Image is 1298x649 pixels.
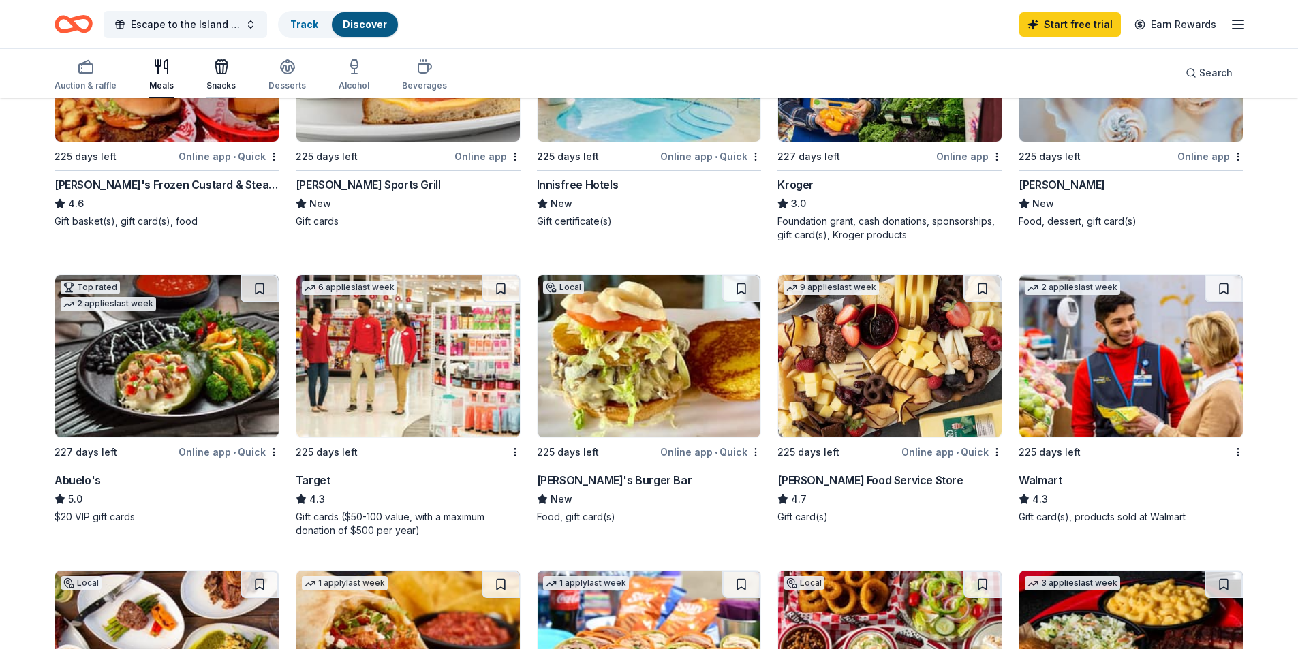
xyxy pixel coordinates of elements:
[61,576,102,590] div: Local
[55,275,279,437] img: Image for Abuelo's
[1019,176,1105,193] div: [PERSON_NAME]
[777,176,814,193] div: Kroger
[1019,274,1243,524] a: Image for Walmart2 applieslast week225 days leftWalmart4.3Gift card(s), products sold at Walmart
[402,80,447,91] div: Beverages
[68,195,84,212] span: 4.6
[454,148,521,165] div: Online app
[537,176,619,193] div: Innisfree Hotels
[1032,491,1048,507] span: 4.3
[537,215,762,228] div: Gift certificate(s)
[1019,472,1062,488] div: Walmart
[55,274,279,524] a: Image for Abuelo's Top rated2 applieslast week227 days leftOnline app•QuickAbuelo's5.0$20 VIP gif...
[777,444,839,460] div: 225 days left
[660,443,761,460] div: Online app Quick
[296,176,441,193] div: [PERSON_NAME] Sports Grill
[715,447,717,458] span: •
[791,491,807,507] span: 4.7
[1019,275,1243,437] img: Image for Walmart
[715,151,717,162] span: •
[309,491,325,507] span: 4.3
[55,148,117,165] div: 225 days left
[296,444,358,460] div: 225 days left
[1032,195,1054,212] span: New
[777,510,1002,524] div: Gift card(s)
[68,491,82,507] span: 5.0
[179,148,279,165] div: Online app Quick
[339,80,369,91] div: Alcohol
[268,53,306,98] button: Desserts
[296,148,358,165] div: 225 days left
[1019,444,1081,460] div: 225 days left
[538,275,761,437] img: Image for Beth's Burger Bar
[206,53,236,98] button: Snacks
[784,281,879,295] div: 9 applies last week
[1025,576,1120,590] div: 3 applies last week
[1019,12,1121,37] a: Start free trial
[1126,12,1224,37] a: Earn Rewards
[777,472,963,488] div: [PERSON_NAME] Food Service Store
[61,281,120,294] div: Top rated
[55,444,117,460] div: 227 days left
[660,148,761,165] div: Online app Quick
[537,472,692,488] div: [PERSON_NAME]'s Burger Bar
[402,53,447,98] button: Beverages
[956,447,959,458] span: •
[131,16,240,33] span: Escape to the Island 2026
[1177,148,1243,165] div: Online app
[784,576,824,590] div: Local
[901,443,1002,460] div: Online app Quick
[339,53,369,98] button: Alcohol
[1019,510,1243,524] div: Gift card(s), products sold at Walmart
[296,510,521,537] div: Gift cards ($50-100 value, with a maximum donation of $500 per year)
[296,275,520,437] img: Image for Target
[778,275,1002,437] img: Image for Gordon Food Service Store
[777,148,840,165] div: 227 days left
[55,472,101,488] div: Abuelo's
[537,444,599,460] div: 225 days left
[179,443,279,460] div: Online app Quick
[551,195,572,212] span: New
[290,18,318,30] a: Track
[936,148,1002,165] div: Online app
[55,8,93,40] a: Home
[777,274,1002,524] a: Image for Gordon Food Service Store9 applieslast week225 days leftOnline app•Quick[PERSON_NAME] F...
[1019,148,1081,165] div: 225 days left
[309,195,331,212] span: New
[268,80,306,91] div: Desserts
[61,297,156,311] div: 2 applies last week
[206,80,236,91] div: Snacks
[537,510,762,524] div: Food, gift card(s)
[1175,59,1243,86] button: Search
[296,472,330,488] div: Target
[55,53,117,98] button: Auction & raffle
[537,148,599,165] div: 225 days left
[543,281,584,294] div: Local
[777,215,1002,242] div: Foundation grant, cash donations, sponsorships, gift card(s), Kroger products
[233,447,236,458] span: •
[1025,281,1120,295] div: 2 applies last week
[543,576,629,590] div: 1 apply last week
[296,215,521,228] div: Gift cards
[296,274,521,537] a: Image for Target6 applieslast week225 days leftTarget4.3Gift cards ($50-100 value, with a maximum...
[537,274,762,524] a: Image for Beth's Burger BarLocal225 days leftOnline app•Quick[PERSON_NAME]'s Burger BarNewFood, g...
[149,80,174,91] div: Meals
[551,491,572,507] span: New
[278,11,399,38] button: TrackDiscover
[791,195,806,212] span: 3.0
[149,53,174,98] button: Meals
[233,151,236,162] span: •
[1199,65,1233,81] span: Search
[343,18,387,30] a: Discover
[55,215,279,228] div: Gift basket(s), gift card(s), food
[302,281,397,295] div: 6 applies last week
[55,80,117,91] div: Auction & raffle
[55,176,279,193] div: [PERSON_NAME]'s Frozen Custard & Steakburgers
[1019,215,1243,228] div: Food, dessert, gift card(s)
[302,576,388,590] div: 1 apply last week
[55,510,279,524] div: $20 VIP gift cards
[104,11,267,38] button: Escape to the Island 2026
